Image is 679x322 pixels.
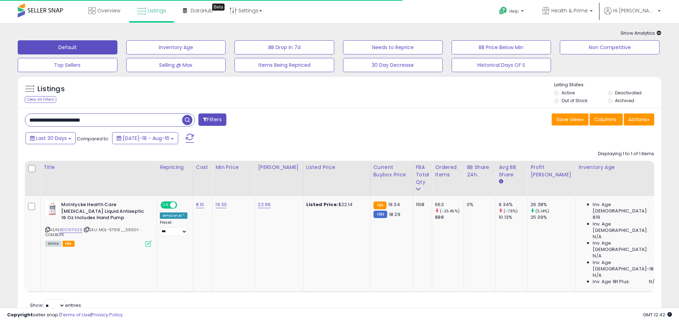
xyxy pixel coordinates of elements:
button: Filters [198,113,226,126]
div: 662 [435,201,464,208]
span: OFF [176,202,187,208]
span: Hi [PERSON_NAME] [613,7,656,14]
div: Repricing [160,164,190,171]
span: Listings [148,7,166,14]
label: Archived [615,98,634,104]
span: Show Analytics [621,30,661,36]
span: Last 30 Days [36,135,67,142]
span: DataHub [191,7,213,14]
button: Columns [590,113,623,125]
div: Avg BB Share [499,164,524,178]
div: Title [43,164,154,171]
div: Tooltip anchor [212,4,225,11]
span: ON [161,202,170,208]
span: Compared to: [77,135,109,142]
h5: Listings [37,84,65,94]
div: Listed Price [306,164,367,171]
div: 9.34% [499,201,527,208]
small: Avg BB Share. [499,178,503,185]
div: Ordered Items [435,164,461,178]
b: Listed Price: [306,201,338,208]
div: BB Share 24h. [467,164,493,178]
div: Inventory Age [579,164,660,171]
span: Show: entries [30,302,81,309]
i: Get Help [499,6,507,15]
div: Min Price [215,164,252,171]
a: B0015TI336 [60,227,82,233]
label: Active [562,90,575,96]
label: Out of Stock [562,98,587,104]
span: N/A [593,234,601,240]
div: 0% [467,201,490,208]
div: ASIN: [45,201,151,246]
small: FBA [373,201,387,209]
button: [DATE]-18 - Aug-16 [112,132,178,144]
span: Inv. Age [DEMOGRAPHIC_DATA]: [593,221,657,234]
button: 30 Day Decrease [343,58,443,72]
span: [DATE]-18 - Aug-16 [123,135,169,142]
button: Top Sellers [18,58,117,72]
span: FBA [63,241,75,247]
span: | SKU: MOL-57516__59901-COMBOPK [45,227,140,238]
button: BB Drop in 7d [234,40,334,54]
span: 19.34 [388,201,400,208]
a: Privacy Policy [92,311,123,318]
strong: Copyright [7,311,33,318]
button: Inventory Age [126,40,226,54]
div: 26.38% [530,201,575,208]
span: All listings currently available for purchase on Amazon [45,241,62,247]
small: (-7.8%) [504,208,518,214]
span: 18.29 [389,211,400,218]
button: Last 30 Days [25,132,76,144]
label: Deactivated [615,90,642,96]
span: Inv. Age 181 Plus: [593,279,630,285]
div: Cost [196,164,210,171]
span: 819 [593,214,600,221]
span: Health & Prime [551,7,588,14]
small: FBM [373,211,387,218]
a: Help [493,1,531,23]
a: 8.10 [196,201,204,208]
button: Needs to Reprice [343,40,443,54]
div: seller snap | | [7,312,123,318]
div: 25.09% [530,214,575,221]
div: [PERSON_NAME] [258,164,300,171]
span: Help [509,8,519,14]
a: Terms of Use [60,311,91,318]
button: BB Price Below Min [452,40,551,54]
a: Hi [PERSON_NAME] [604,7,661,23]
span: N/A [593,253,601,259]
small: (-25.45%) [440,208,460,214]
b: Molnlycke Health Care [MEDICAL_DATA] Liquid Antiseptic 16 Oz Includes Hand Pump [61,201,147,223]
span: N/A [649,279,657,285]
div: Clear All Filters [25,96,56,103]
button: Actions [624,113,654,125]
button: Selling @ Max [126,58,226,72]
div: Preset: [160,220,187,236]
span: Inv. Age [DEMOGRAPHIC_DATA]: [593,240,657,253]
button: Default [18,40,117,54]
div: FBA Total Qty [416,164,429,186]
span: N/A [593,272,601,279]
p: Listing States: [554,82,661,88]
small: (5.14%) [535,208,550,214]
div: Current Buybox Price [373,164,410,178]
span: Inv. Age [DEMOGRAPHIC_DATA]-180: [593,259,657,272]
button: Save View [552,113,588,125]
div: 10.13% [499,214,527,221]
div: Profit [PERSON_NAME] [530,164,573,178]
span: Columns [594,116,616,123]
div: 1108 [416,201,427,208]
div: Displaying 1 to 1 of 1 items [598,151,654,157]
div: 888 [435,214,464,221]
span: Inv. Age [DEMOGRAPHIC_DATA]: [593,201,657,214]
button: Items Being Repriced [234,58,334,72]
a: 19.30 [215,201,227,208]
button: Historical Days Of S [452,58,551,72]
div: $22.14 [306,201,365,208]
img: 41PW0yrjJHL._SL40_.jpg [45,201,59,216]
span: 2025-09-17 12:42 GMT [643,311,672,318]
div: Amazon AI * [160,212,187,219]
a: 22.99 [258,201,271,208]
span: Overview [97,7,120,14]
